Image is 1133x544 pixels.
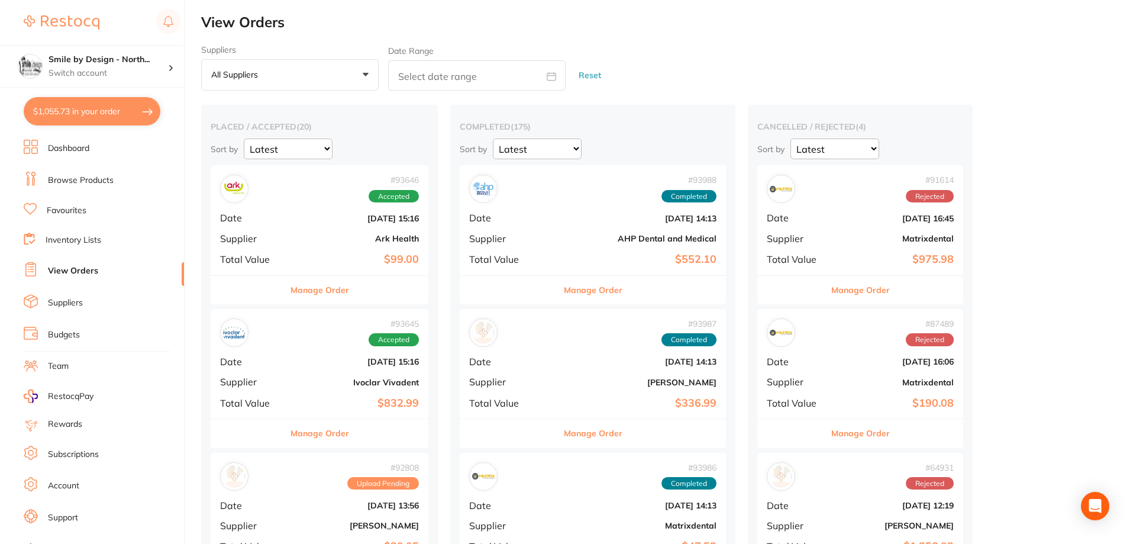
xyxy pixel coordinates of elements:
[49,54,168,66] h4: Smile by Design - North Sydney
[18,54,42,78] img: Smile by Design - North Sydney
[661,477,716,490] span: Completed
[469,254,548,265] span: Total Value
[564,419,622,448] button: Manage Order
[906,190,954,203] span: Rejected
[767,398,826,408] span: Total Value
[24,97,160,125] button: $1,055.73 in your order
[211,144,238,154] p: Sort by
[46,234,101,246] a: Inventory Lists
[469,398,548,408] span: Total Value
[201,14,1133,31] h2: View Orders
[558,253,716,266] b: $552.10
[48,143,89,154] a: Dashboard
[211,165,428,304] div: Ark Health#93646AcceptedDate[DATE] 15:16SupplierArk HealthTotal Value$99.00Manage Order
[24,15,99,30] img: Restocq Logo
[767,376,826,387] span: Supplier
[223,178,246,200] img: Ark Health
[223,321,246,344] img: Ivoclar Vivadent
[48,419,82,430] a: Rewards
[906,463,954,472] span: # 64931
[220,500,283,511] span: Date
[472,465,495,488] img: Matrixdental
[757,144,785,154] p: Sort by
[293,378,419,387] b: Ivoclar Vivadent
[906,333,954,346] span: Rejected
[369,175,419,185] span: # 93646
[469,520,548,531] span: Supplier
[558,397,716,410] b: $336.99
[469,376,548,387] span: Supplier
[48,449,99,461] a: Subscriptions
[293,397,419,410] b: $832.99
[369,190,419,203] span: Accepted
[223,465,246,488] img: Adam Dental
[369,333,419,346] span: Accepted
[835,521,954,530] b: [PERSON_NAME]
[835,378,954,387] b: Matrixdental
[293,357,419,366] b: [DATE] 15:16
[201,59,379,91] button: All suppliers
[469,213,548,223] span: Date
[472,178,495,200] img: AHP Dental and Medical
[49,67,168,79] p: Switch account
[469,233,548,244] span: Supplier
[220,356,283,367] span: Date
[558,501,716,510] b: [DATE] 14:13
[460,144,487,154] p: Sort by
[347,477,419,490] span: Upload Pending
[220,376,283,387] span: Supplier
[293,253,419,266] b: $99.00
[767,500,826,511] span: Date
[767,233,826,244] span: Supplier
[220,233,283,244] span: Supplier
[293,501,419,510] b: [DATE] 13:56
[48,512,78,524] a: Support
[770,465,792,488] img: Henry Schein Halas
[558,357,716,366] b: [DATE] 14:13
[564,276,622,304] button: Manage Order
[290,276,349,304] button: Manage Order
[48,360,69,372] a: Team
[757,121,963,132] h2: cancelled / rejected ( 4 )
[388,60,566,91] input: Select date range
[661,190,716,203] span: Completed
[906,319,954,329] span: # 87489
[558,214,716,223] b: [DATE] 14:13
[369,319,419,329] span: # 93645
[24,9,99,36] a: Restocq Logo
[472,321,495,344] img: Henry Schein Halas
[906,477,954,490] span: Rejected
[767,213,826,223] span: Date
[835,253,954,266] b: $975.98
[48,480,79,492] a: Account
[48,265,98,277] a: View Orders
[661,319,716,329] span: # 93987
[835,234,954,243] b: Matrixdental
[47,205,86,217] a: Favourites
[388,46,434,56] label: Date Range
[1081,492,1109,520] div: Open Intercom Messenger
[469,356,548,367] span: Date
[211,309,428,448] div: Ivoclar Vivadent#93645AcceptedDate[DATE] 15:16SupplierIvoclar VivadentTotal Value$832.99Manage Order
[767,356,826,367] span: Date
[469,500,548,511] span: Date
[24,390,93,403] a: RestocqPay
[835,357,954,366] b: [DATE] 16:06
[835,501,954,510] b: [DATE] 12:19
[220,213,283,223] span: Date
[575,60,605,91] button: Reset
[558,234,716,243] b: AHP Dental and Medical
[460,121,726,132] h2: completed ( 175 )
[831,419,890,448] button: Manage Order
[558,521,716,530] b: Matrixdental
[293,214,419,223] b: [DATE] 15:16
[220,520,283,531] span: Supplier
[48,297,83,309] a: Suppliers
[48,175,114,186] a: Browse Products
[767,254,826,265] span: Total Value
[770,178,792,200] img: Matrixdental
[48,391,93,403] span: RestocqPay
[831,276,890,304] button: Manage Order
[661,333,716,346] span: Completed
[201,45,379,54] label: Suppliers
